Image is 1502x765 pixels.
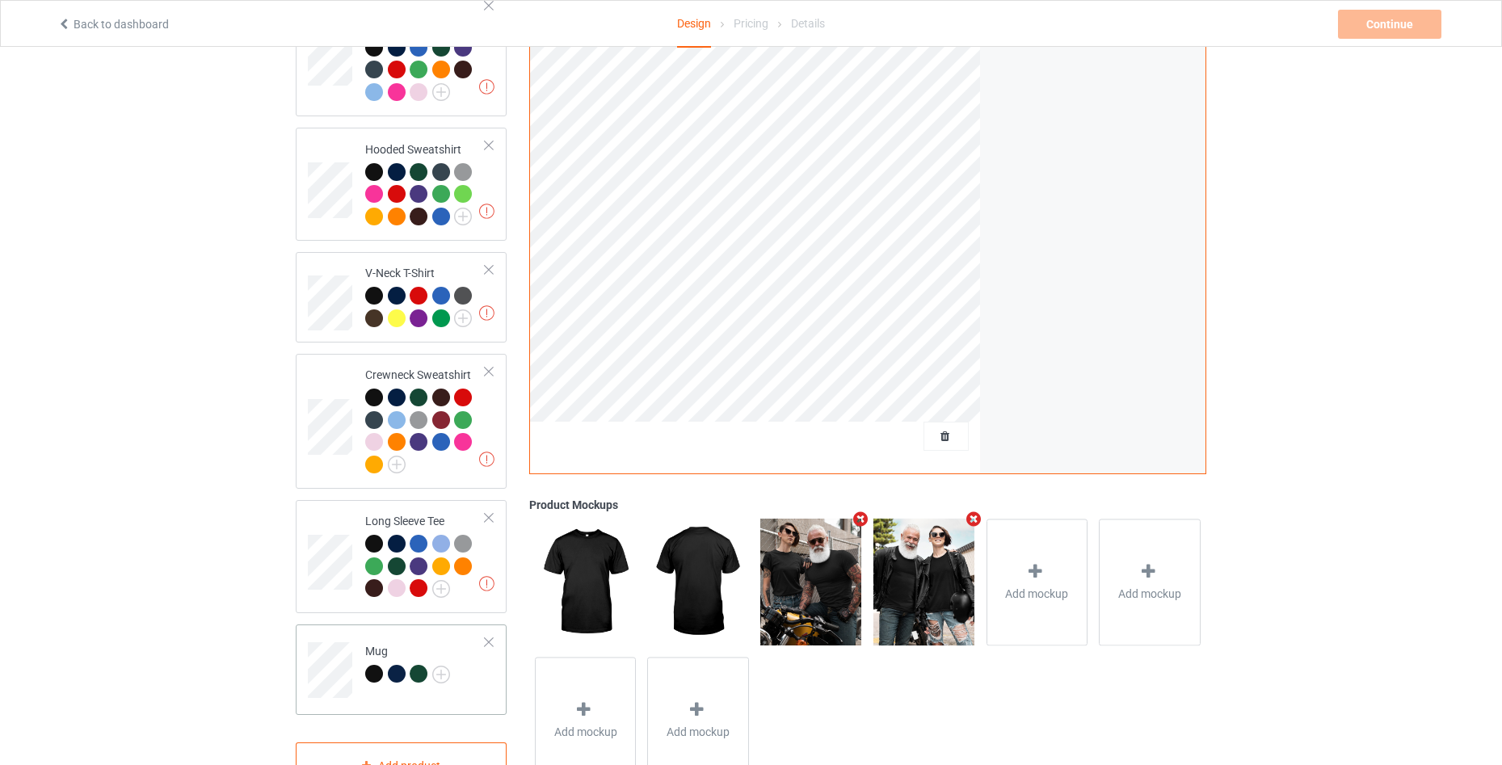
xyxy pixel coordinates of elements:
[454,208,472,225] img: svg+xml;base64,PD94bWwgdmVyc2lvbj0iMS4wIiBlbmNvZGluZz0iVVRGLTgiPz4KPHN2ZyB3aWR0aD0iMjJweCIgaGVpZ2...
[479,452,494,467] img: exclamation icon
[791,1,825,46] div: Details
[479,576,494,591] img: exclamation icon
[296,354,507,489] div: Crewneck Sweatshirt
[296,624,507,715] div: Mug
[296,252,507,343] div: V-Neck T-Shirt
[365,1,486,100] div: [DEMOGRAPHIC_DATA] T-Shirt
[57,18,169,31] a: Back to dashboard
[479,305,494,321] img: exclamation icon
[479,79,494,95] img: exclamation icon
[365,643,450,682] div: Mug
[987,519,1088,645] div: Add mockup
[667,725,730,741] span: Add mockup
[365,367,486,472] div: Crewneck Sweatshirt
[296,500,507,613] div: Long Sleeve Tee
[529,497,1206,513] div: Product Mockups
[734,1,768,46] div: Pricing
[760,519,861,645] img: regular.jpg
[365,265,486,326] div: V-Neck T-Shirt
[388,456,406,473] img: svg+xml;base64,PD94bWwgdmVyc2lvbj0iMS4wIiBlbmNvZGluZz0iVVRGLTgiPz4KPHN2ZyB3aWR0aD0iMjJweCIgaGVpZ2...
[432,83,450,101] img: svg+xml;base64,PD94bWwgdmVyc2lvbj0iMS4wIiBlbmNvZGluZz0iVVRGLTgiPz4KPHN2ZyB3aWR0aD0iMjJweCIgaGVpZ2...
[554,725,617,741] span: Add mockup
[454,309,472,327] img: svg+xml;base64,PD94bWwgdmVyc2lvbj0iMS4wIiBlbmNvZGluZz0iVVRGLTgiPz4KPHN2ZyB3aWR0aD0iMjJweCIgaGVpZ2...
[432,580,450,598] img: svg+xml;base64,PD94bWwgdmVyc2lvbj0iMS4wIiBlbmNvZGluZz0iVVRGLTgiPz4KPHN2ZyB3aWR0aD0iMjJweCIgaGVpZ2...
[1099,519,1201,645] div: Add mockup
[647,519,748,645] img: regular.jpg
[479,204,494,219] img: exclamation icon
[535,519,636,645] img: regular.jpg
[851,511,871,528] i: Remove mockup
[677,1,711,48] div: Design
[1005,586,1068,602] span: Add mockup
[432,666,450,683] img: svg+xml;base64,PD94bWwgdmVyc2lvbj0iMS4wIiBlbmNvZGluZz0iVVRGLTgiPz4KPHN2ZyB3aWR0aD0iMjJweCIgaGVpZ2...
[296,128,507,241] div: Hooded Sweatshirt
[365,141,486,225] div: Hooded Sweatshirt
[963,511,983,528] i: Remove mockup
[1118,586,1181,602] span: Add mockup
[873,519,974,645] img: regular.jpg
[365,513,486,596] div: Long Sleeve Tee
